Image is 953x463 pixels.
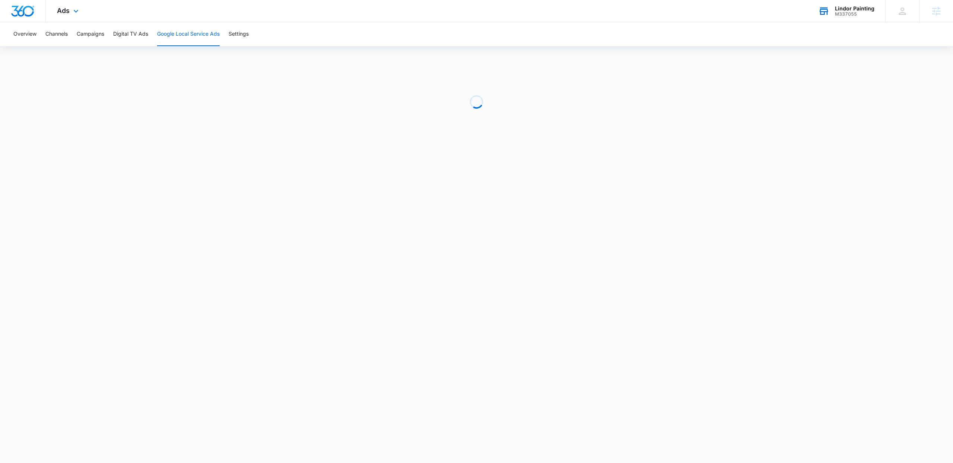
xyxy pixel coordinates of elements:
[835,6,874,12] div: account name
[13,22,36,46] button: Overview
[45,22,68,46] button: Channels
[77,22,104,46] button: Campaigns
[157,22,220,46] button: Google Local Service Ads
[57,7,70,15] span: Ads
[113,22,148,46] button: Digital TV Ads
[835,12,874,17] div: account id
[229,22,249,46] button: Settings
